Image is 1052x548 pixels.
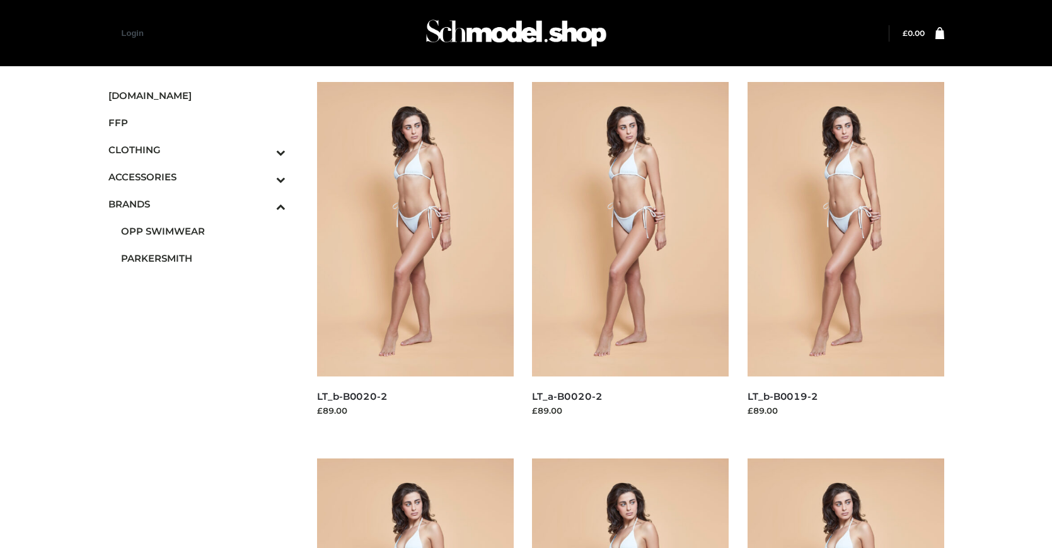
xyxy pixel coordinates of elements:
[108,143,286,157] span: CLOTHING
[422,8,611,58] img: Schmodel Admin 964
[108,109,286,136] a: FFP
[108,115,286,130] span: FFP
[748,390,818,402] a: LT_b-B0019-2
[121,245,286,272] a: PARKERSMITH
[122,28,144,38] a: Login
[317,404,514,417] div: £89.00
[108,136,286,163] a: CLOTHINGToggle Submenu
[532,404,729,417] div: £89.00
[317,390,388,402] a: LT_b-B0020-2
[108,170,286,184] span: ACCESSORIES
[903,28,925,38] a: £0.00
[108,190,286,218] a: BRANDSToggle Submenu
[532,390,602,402] a: LT_a-B0020-2
[903,28,925,38] bdi: 0.00
[108,88,286,103] span: [DOMAIN_NAME]
[241,163,286,190] button: Toggle Submenu
[121,251,286,265] span: PARKERSMITH
[121,224,286,238] span: OPP SWIMWEAR
[903,28,908,38] span: £
[108,197,286,211] span: BRANDS
[108,82,286,109] a: [DOMAIN_NAME]
[108,163,286,190] a: ACCESSORIESToggle Submenu
[748,404,944,417] div: £89.00
[241,190,286,218] button: Toggle Submenu
[121,218,286,245] a: OPP SWIMWEAR
[241,136,286,163] button: Toggle Submenu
